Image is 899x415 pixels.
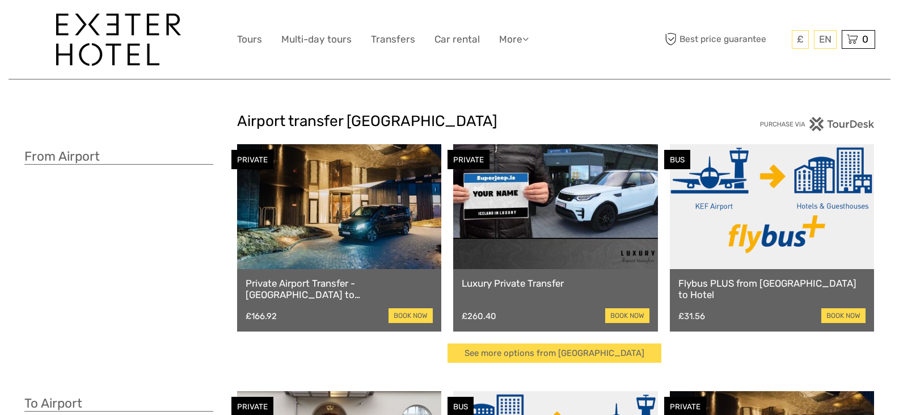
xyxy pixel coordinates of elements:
[371,31,415,48] a: Transfers
[237,31,262,48] a: Tours
[389,308,433,323] a: book now
[759,117,875,131] img: PurchaseViaTourDesk.png
[664,150,690,170] div: BUS
[462,311,496,321] div: £260.40
[231,150,273,170] div: PRIVATE
[24,396,213,412] h3: To Airport
[499,31,529,48] a: More
[448,343,661,363] a: See more options from [GEOGRAPHIC_DATA]
[246,278,433,301] a: Private Airport Transfer - [GEOGRAPHIC_DATA] to [GEOGRAPHIC_DATA]
[434,31,480,48] a: Car rental
[237,112,662,131] h2: Airport transfer [GEOGRAPHIC_DATA]
[246,311,277,321] div: £166.92
[814,30,837,49] div: EN
[678,278,866,301] a: Flybus PLUS from [GEOGRAPHIC_DATA] to Hotel
[662,30,789,49] span: Best price guarantee
[56,14,181,66] img: 1336-96d47ae6-54fc-4907-bf00-0fbf285a6419_logo_big.jpg
[281,31,352,48] a: Multi-day tours
[605,308,649,323] a: book now
[678,311,705,321] div: £31.56
[448,150,489,170] div: PRIVATE
[860,33,870,45] span: 0
[821,308,866,323] a: book now
[462,278,649,289] a: Luxury Private Transfer
[797,33,804,45] span: £
[24,149,213,165] h3: From Airport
